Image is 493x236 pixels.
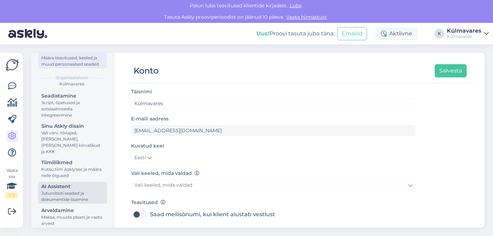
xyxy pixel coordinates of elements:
a: Sinu Askly disainVali värv, tööajad, [PERSON_NAME], [PERSON_NAME] kiirvalikud ja KKK [38,121,107,156]
a: TiimiliikmedKutsu tiim Askly'sse ja määra neile õigused [38,158,107,180]
a: SeadistamineScript, õpetused ja sotsiaalmeedia integreerimine [38,91,107,119]
div: K [434,29,444,39]
button: Salvesta [435,64,467,77]
div: Juturoboti seaded ja dokumentide lisamine [41,190,104,203]
label: Kuvatud keel [131,142,164,150]
input: Sisesta e-maili aadress [131,125,416,136]
div: Külmavares [447,34,481,39]
button: Emailid [337,27,367,40]
div: Määra teavitused, keeled ja muud personaalsed seaded [41,55,104,67]
label: Teavitused [131,199,165,206]
div: Sinu Askly disain [41,123,104,130]
div: Külmavares [37,81,107,87]
div: Aktiivne [375,27,418,40]
a: Eesti [131,152,155,163]
a: Vali keeled, mida valdad [131,180,416,191]
div: Seadistamine [41,92,104,100]
div: Vali värv, tööajad, [PERSON_NAME], [PERSON_NAME] kiirvalikud ja KKK [41,130,104,155]
a: ArveldamineMaksa, muuda plaani ja vaata arveid [38,206,107,228]
span: Eesti [134,154,146,162]
span: Luba [288,2,304,9]
label: Vali keeled, mida valdad [131,170,199,177]
a: KülmavaresKülmavares [447,28,489,39]
label: Täisnimi [131,88,152,95]
span: Vali keeled, mida valdad [134,182,192,188]
label: Saad meilisõnumi, kui klient alustab vestlust [150,209,275,220]
div: Maksa, muuda plaani ja vaata arveid [41,214,104,227]
a: Vaata hinnastust [284,14,329,20]
div: 1 / 3 [6,192,18,199]
label: E-maili aadress [131,115,169,123]
a: AI AssistentJuturoboti seaded ja dokumentide lisamine [38,182,107,204]
div: Proovi tasuta juba täna: [256,29,334,38]
input: Sisesta nimi [131,98,416,109]
div: AI Assistent [41,183,104,190]
div: Konto [134,64,159,77]
div: Arveldamine [41,207,104,214]
b: Organisatsioon [56,75,88,81]
div: Tiimiliikmed [41,159,104,166]
div: Script, õpetused ja sotsiaalmeedia integreerimine [41,100,104,118]
a: KontoMäära teavitused, keeled ja muud personaalsed seaded [38,47,107,68]
div: Vaata siia [6,167,18,199]
img: Askly Logo [6,58,19,71]
div: Külmavares [447,28,481,34]
b: Uus! [256,30,270,37]
div: Kutsu tiim Askly'sse ja määra neile õigused [41,166,104,179]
